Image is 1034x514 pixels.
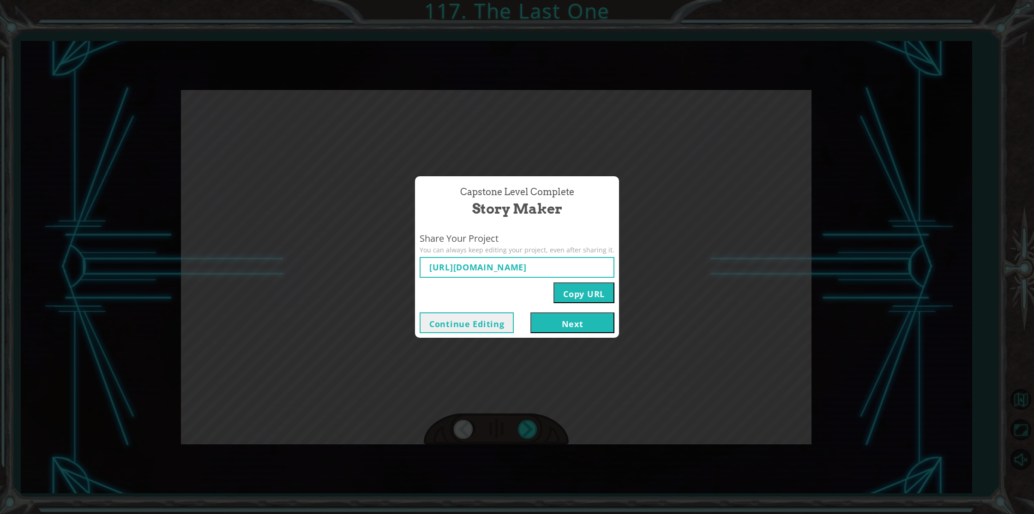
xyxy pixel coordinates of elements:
span: You can always keep editing your project, even after sharing it. [420,245,614,255]
button: Copy URL [553,282,614,303]
button: Next [530,312,614,333]
span: Story Maker [472,199,562,219]
span: Share Your Project [420,232,614,245]
span: Capstone Level Complete [460,185,574,199]
button: Continue Editing [420,312,514,333]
